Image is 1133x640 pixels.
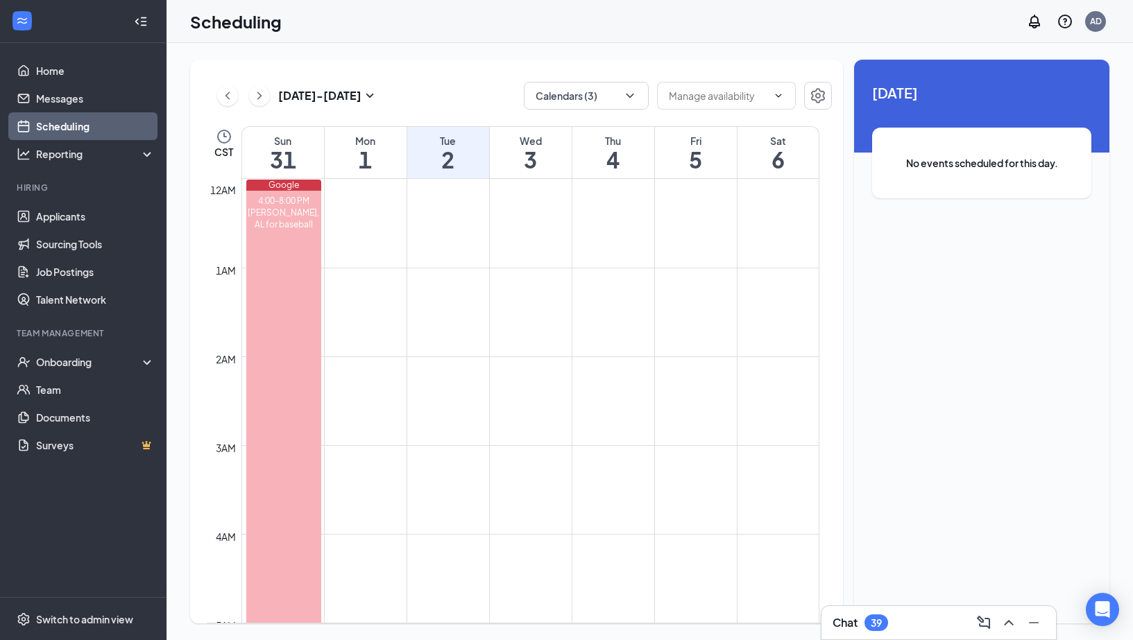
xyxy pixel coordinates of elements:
[325,127,407,178] a: September 1, 2025
[17,182,152,193] div: Hiring
[242,127,324,178] a: August 31, 2025
[36,376,155,404] a: Team
[572,134,654,148] div: Thu
[246,180,321,191] div: Google
[1086,593,1119,626] div: Open Intercom Messenger
[669,88,767,103] input: Manage availability
[36,258,155,286] a: Job Postings
[242,134,324,148] div: Sun
[871,617,882,629] div: 39
[1023,612,1045,634] button: Minimize
[572,127,654,178] a: September 4, 2025
[407,134,489,148] div: Tue
[738,148,819,171] h1: 6
[738,134,819,148] div: Sat
[36,230,155,258] a: Sourcing Tools
[572,148,654,171] h1: 4
[407,148,489,171] h1: 2
[213,263,239,278] div: 1am
[36,612,133,626] div: Switch to admin view
[253,87,266,104] svg: ChevronRight
[15,14,29,28] svg: WorkstreamLogo
[221,87,235,104] svg: ChevronLeft
[325,134,407,148] div: Mon
[36,286,155,313] a: Talent Network
[810,87,826,104] svg: Settings
[36,112,155,140] a: Scheduling
[36,404,155,431] a: Documents
[36,57,155,85] a: Home
[213,618,239,633] div: 5am
[36,85,155,112] a: Messages
[17,612,31,626] svg: Settings
[17,355,31,369] svg: UserCheck
[242,148,324,171] h1: 31
[623,89,637,103] svg: ChevronDown
[214,145,233,159] span: CST
[900,155,1064,171] span: No events scheduled for this day.
[190,10,282,33] h1: Scheduling
[738,127,819,178] a: September 6, 2025
[17,327,152,339] div: Team Management
[655,134,737,148] div: Fri
[1057,13,1073,30] svg: QuestionInfo
[216,128,232,145] svg: Clock
[17,147,31,161] svg: Analysis
[213,352,239,367] div: 2am
[1090,15,1102,27] div: AD
[833,615,858,630] h3: Chat
[217,85,238,106] button: ChevronLeft
[213,529,239,544] div: 4am
[1026,13,1043,30] svg: Notifications
[773,90,784,101] svg: ChevronDown
[1000,614,1017,631] svg: ChevronUp
[973,612,995,634] button: ComposeMessage
[246,195,321,207] div: 4:00-8:00 PM
[361,87,378,104] svg: SmallChevronDown
[134,15,148,28] svg: Collapse
[655,148,737,171] h1: 5
[524,82,649,110] button: Calendars (3)ChevronDown
[36,202,155,230] a: Applicants
[36,147,155,161] div: Reporting
[407,127,489,178] a: September 2, 2025
[490,134,572,148] div: Wed
[246,207,321,230] div: [PERSON_NAME], AL for baseball
[36,431,155,459] a: SurveysCrown
[998,612,1020,634] button: ChevronUp
[325,148,407,171] h1: 1
[976,614,992,631] svg: ComposeMessage
[804,82,832,110] button: Settings
[872,82,1091,103] span: [DATE]
[278,88,361,103] h3: [DATE] - [DATE]
[490,148,572,171] h1: 3
[213,440,239,456] div: 3am
[249,85,270,106] button: ChevronRight
[490,127,572,178] a: September 3, 2025
[207,182,239,198] div: 12am
[655,127,737,178] a: September 5, 2025
[1025,614,1042,631] svg: Minimize
[36,355,143,369] div: Onboarding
